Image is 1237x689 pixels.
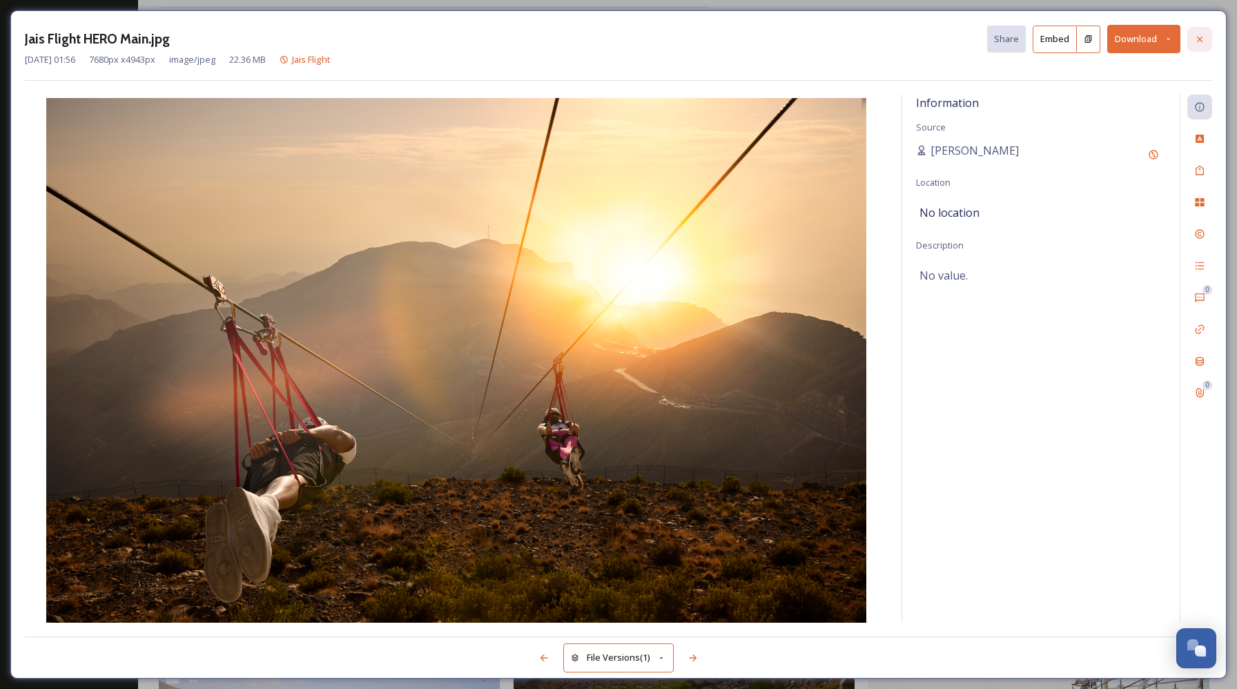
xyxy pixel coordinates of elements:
button: Download [1107,25,1180,53]
img: Jais%20Flight%20HERO%20Main.jpg [25,98,888,625]
h3: Jais Flight HERO Main.jpg [25,29,170,49]
span: 7680 px x 4943 px [89,53,155,66]
span: Information [916,95,979,110]
span: [PERSON_NAME] [931,142,1019,159]
button: Embed [1033,26,1077,53]
button: Share [987,26,1026,52]
span: image/jpeg [169,53,215,66]
span: Jais Flight [292,53,331,66]
span: No value. [919,267,968,284]
span: [DATE] 01:56 [25,53,75,66]
span: Description [916,239,964,251]
span: Source [916,121,946,133]
span: 22.36 MB [229,53,266,66]
span: Location [916,176,951,188]
div: 0 [1202,380,1212,390]
div: 0 [1202,285,1212,295]
button: Open Chat [1176,628,1216,668]
span: No location [919,204,980,221]
button: File Versions(1) [563,643,674,672]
